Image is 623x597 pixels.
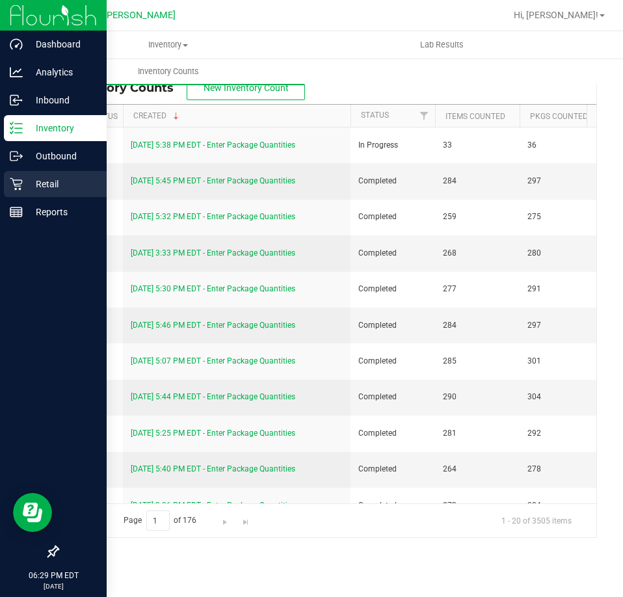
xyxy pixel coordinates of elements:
input: 1 [146,511,170,531]
a: [DATE] 5:44 PM EDT - Enter Package Quantities [131,392,295,401]
span: Completed [358,247,427,259]
p: [DATE] [6,581,101,591]
a: Lab Results [305,31,579,59]
a: [DATE] 5:30 PM EDT - Enter Package Quantities [131,284,295,293]
inline-svg: Analytics [10,66,23,79]
span: Completed [358,499,427,512]
p: 06:29 PM EDT [6,570,101,581]
a: Pkgs Counted [530,112,588,121]
a: Status [361,111,389,120]
span: Completed [358,319,427,332]
a: [DATE] 5:45 PM EDT - Enter Package Quantities [131,176,295,185]
span: Completed [358,175,427,187]
span: 281 [443,427,512,440]
span: 280 [527,247,596,259]
a: [DATE] 5:25 PM EDT - Enter Package Quantities [131,429,295,438]
span: Inventory Counts [120,66,217,77]
span: Inventory [31,39,305,51]
span: 33 [443,139,512,152]
p: Reports [23,204,101,220]
inline-svg: Inbound [10,94,23,107]
span: Ft. [PERSON_NAME] [90,10,176,21]
p: Retail [23,176,101,192]
a: [DATE] 5:38 PM EDT - Enter Package Quantities [131,140,295,150]
span: 301 [527,355,596,367]
span: Hi, [PERSON_NAME]! [514,10,598,20]
a: Created [133,111,181,120]
span: 284 [527,499,596,512]
span: 264 [443,463,512,475]
inline-svg: Inventory [10,122,23,135]
span: 1 - 20 of 3505 items [491,511,582,530]
span: 268 [443,247,512,259]
inline-svg: Outbound [10,150,23,163]
p: Inbound [23,92,101,108]
inline-svg: Dashboard [10,38,23,51]
span: 285 [443,355,512,367]
span: 259 [443,211,512,223]
span: Completed [358,283,427,295]
span: Completed [358,355,427,367]
p: Outbound [23,148,101,164]
span: Completed [358,427,427,440]
span: 284 [443,319,512,332]
a: [DATE] 5:32 PM EDT - Enter Package Quantities [131,212,295,221]
p: Dashboard [23,36,101,52]
span: 278 [527,463,596,475]
span: Completed [358,391,427,403]
span: Page of 176 [113,511,207,531]
iframe: Resource center [13,493,52,532]
span: 290 [443,391,512,403]
button: New Inventory Count [187,75,305,100]
a: [DATE] 5:07 PM EDT - Enter Package Quantities [131,356,295,365]
span: 292 [527,427,596,440]
inline-svg: Reports [10,206,23,219]
inline-svg: Retail [10,178,23,191]
a: Inventory Counts [31,58,305,85]
a: Go to the last page [236,511,255,528]
a: Filter [414,105,435,127]
span: Lab Results [403,39,481,51]
p: Analytics [23,64,101,80]
a: [DATE] 3:06 PM EDT - Enter Package Quantities [131,501,295,510]
a: Inventory [31,31,305,59]
span: 36 [527,139,596,152]
a: [DATE] 5:46 PM EDT - Enter Package Quantities [131,321,295,330]
span: Completed [358,463,427,475]
span: New Inventory Count [204,83,289,93]
span: 275 [527,211,596,223]
span: 297 [527,319,596,332]
span: 273 [443,499,512,512]
a: Items Counted [445,112,505,121]
span: Completed [358,211,427,223]
a: Go to the next page [216,511,235,528]
a: [DATE] 3:33 PM EDT - Enter Package Quantities [131,248,295,258]
span: In Progress [358,139,427,152]
a: [DATE] 5:40 PM EDT - Enter Package Quantities [131,464,295,473]
span: 277 [443,283,512,295]
span: 284 [443,175,512,187]
p: Inventory [23,120,101,136]
span: 304 [527,391,596,403]
span: 297 [527,175,596,187]
span: Inventory Counts [68,81,187,95]
span: 291 [527,283,596,295]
